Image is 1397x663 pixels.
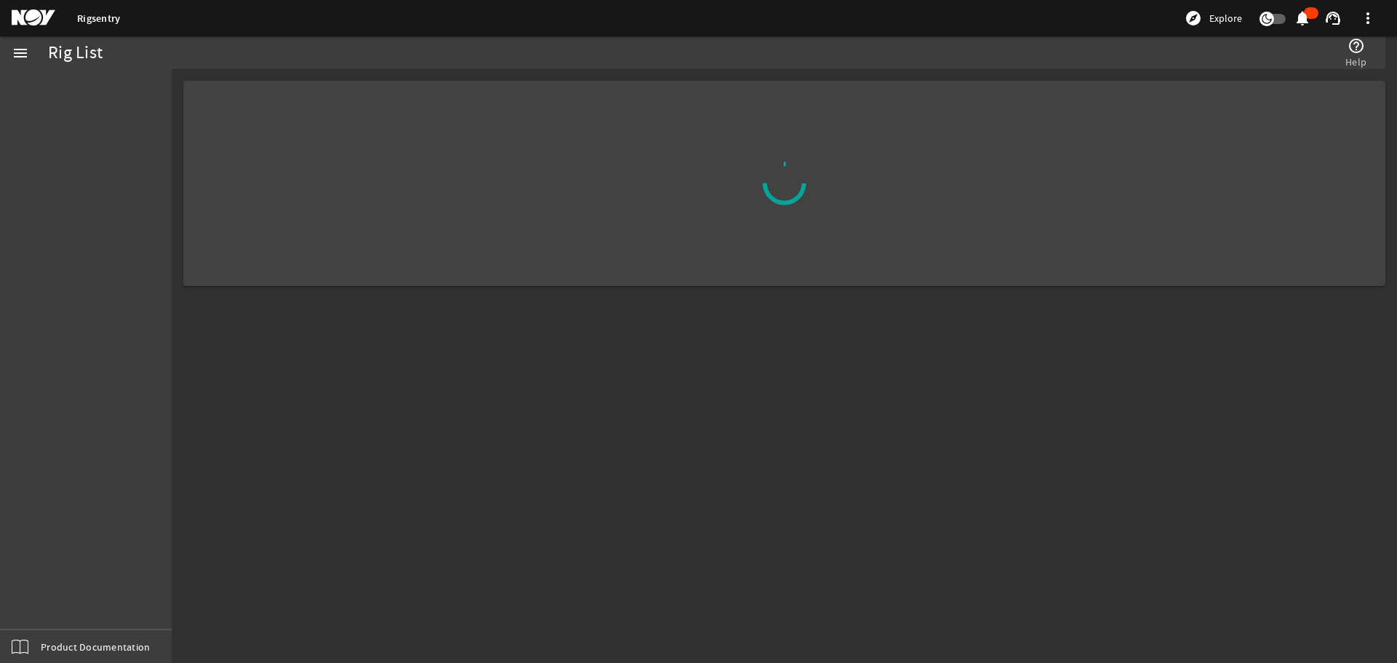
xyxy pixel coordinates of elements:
span: Product Documentation [41,640,150,654]
button: more_vert [1350,1,1385,36]
mat-icon: support_agent [1324,9,1342,27]
div: Rig List [48,46,103,60]
mat-icon: help_outline [1348,37,1365,55]
span: Explore [1209,11,1242,25]
a: Rigsentry [77,12,120,25]
mat-icon: menu [12,44,29,62]
span: Help [1345,55,1366,69]
mat-icon: notifications [1294,9,1311,27]
button: Explore [1179,7,1248,30]
mat-icon: explore [1185,9,1202,27]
